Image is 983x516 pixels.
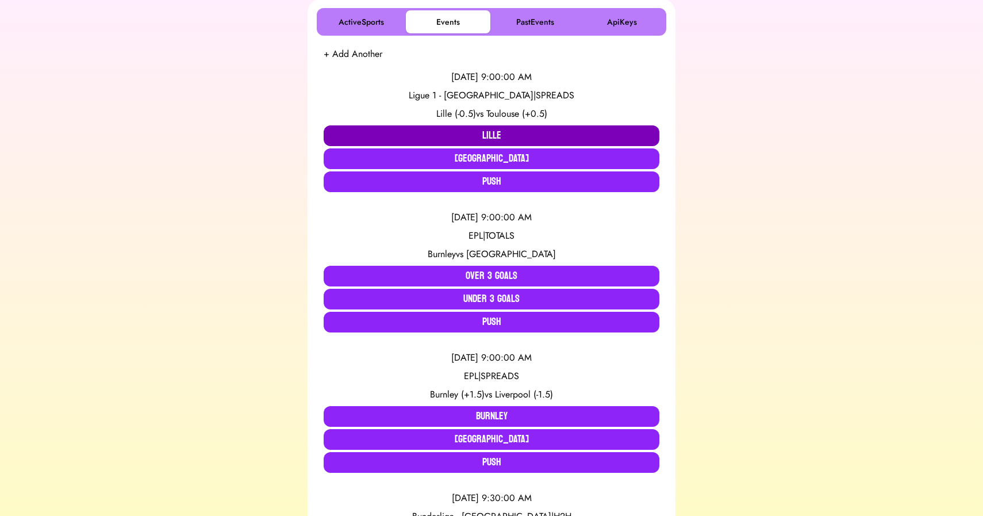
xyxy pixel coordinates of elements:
button: Push [324,452,659,473]
span: [GEOGRAPHIC_DATA] [466,247,556,261]
button: ActiveSports [319,10,404,33]
div: [DATE] 9:00:00 AM [324,211,659,224]
button: Push [324,312,659,332]
span: Lille (-0.5) [436,107,476,120]
div: [DATE] 9:30:00 AM [324,491,659,505]
button: PastEvents [493,10,577,33]
button: Under 3 Goals [324,289,659,309]
button: Burnley [324,406,659,427]
div: EPL | SPREADS [324,369,659,383]
div: vs [324,247,659,261]
button: ApiKeys [579,10,664,33]
div: Ligue 1 - [GEOGRAPHIC_DATA] | SPREADS [324,89,659,102]
button: Push [324,171,659,192]
button: Over 3 Goals [324,266,659,286]
div: [DATE] 9:00:00 AM [324,351,659,365]
span: Liverpool (-1.5) [495,388,553,401]
button: + Add Another [324,47,382,61]
div: EPL | TOTALS [324,229,659,243]
span: Toulouse (+0.5) [486,107,547,120]
div: vs [324,107,659,121]
button: [GEOGRAPHIC_DATA] [324,148,659,169]
div: [DATE] 9:00:00 AM [324,70,659,84]
div: vs [324,388,659,402]
button: Events [406,10,490,33]
button: [GEOGRAPHIC_DATA] [324,429,659,450]
span: Burnley (+1.5) [430,388,485,401]
button: Lille [324,125,659,146]
span: Burnley [428,247,456,261]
